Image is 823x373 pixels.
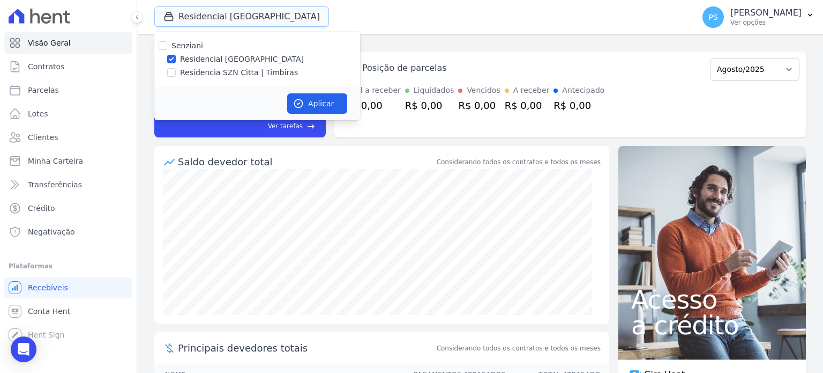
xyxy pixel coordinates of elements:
div: Antecipado [562,85,604,96]
div: Considerando todos os contratos e todos os meses [437,157,601,167]
span: Clientes [28,132,58,143]
a: Recebíveis [4,277,132,298]
label: Residencial [GEOGRAPHIC_DATA] [180,54,304,65]
span: Principais devedores totais [178,341,435,355]
label: Residencia SZN Citta | Timbiras [180,67,298,78]
div: Posição de parcelas [362,62,447,75]
span: east [307,122,315,130]
a: Crédito [4,198,132,219]
div: Total a receber [345,85,401,96]
span: Contratos [28,61,64,72]
span: a crédito [631,312,793,338]
a: Transferências [4,174,132,195]
div: R$ 0,00 [405,98,454,113]
a: Contratos [4,56,132,77]
div: R$ 0,00 [345,98,401,113]
span: Conta Hent [28,306,70,317]
div: R$ 0,00 [505,98,550,113]
span: Visão Geral [28,38,71,48]
span: Parcelas [28,85,59,96]
label: Senziani [171,41,203,50]
a: Negativação [4,221,132,243]
a: Clientes [4,127,132,148]
div: Vencidos [467,85,500,96]
span: Ver tarefas [268,121,303,131]
span: Recebíveis [28,282,68,293]
a: Parcelas [4,79,132,101]
a: Visão Geral [4,32,132,54]
div: R$ 0,00 [458,98,500,113]
div: R$ 0,00 [553,98,604,113]
a: Ver tarefas east [219,121,315,131]
span: Considerando todos os contratos e todos os meses [437,343,601,353]
span: Lotes [28,108,48,119]
span: Negativação [28,226,75,237]
div: Saldo devedor total [178,155,435,169]
a: Lotes [4,103,132,125]
div: Plataformas [9,260,128,273]
span: PS [708,13,717,21]
p: Ver opções [730,18,802,27]
span: Crédito [28,203,55,214]
div: Liquidados [414,85,454,96]
span: Transferências [28,179,82,190]
button: PS [PERSON_NAME] Ver opções [694,2,823,32]
button: Aplicar [287,93,347,114]
div: Open Intercom Messenger [11,337,36,362]
button: Residencial [GEOGRAPHIC_DATA] [154,6,329,27]
div: A receber [513,85,550,96]
span: Acesso [631,287,793,312]
a: Conta Hent [4,301,132,322]
span: Minha Carteira [28,156,83,166]
p: [PERSON_NAME] [730,8,802,18]
a: Minha Carteira [4,150,132,172]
